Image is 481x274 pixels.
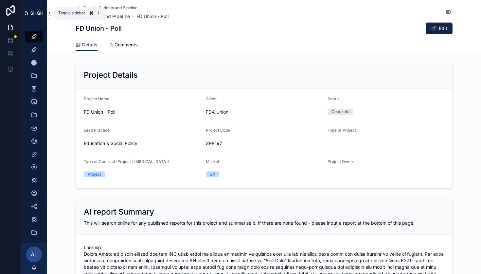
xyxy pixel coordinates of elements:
span: Comments [115,41,138,48]
a: Details [76,39,98,51]
span: Type of Project [328,128,356,133]
span: \ [96,10,101,16]
span: This will search online for any published reports for this project and summarise it. If there are... [84,220,415,226]
a: FDA Union [206,109,228,115]
div: UK [210,171,215,177]
span: Type of Contract (Project / [MEDICAL_DATA]) [84,159,169,164]
div: scrollable content [21,26,47,243]
span: FD Union - Poll [84,109,201,115]
span: -- [328,171,331,178]
span: Client [206,96,217,101]
h2: Project Details [84,70,138,80]
a: Back to Projects and Pipeline [76,5,137,10]
button: Edit [426,23,453,34]
span: Toggle sidebar [58,10,85,16]
h2: AI report Summary [84,207,154,217]
span: Education & Social Policy [84,140,137,147]
span: Status [328,96,339,101]
span: Back to Projects and Pipeline [83,5,137,10]
a: Comments [108,39,138,52]
div: Project [88,171,101,177]
span: SPP197 [206,140,323,147]
span: Project Name [84,96,109,101]
span: Projects and Pipeline [83,13,130,20]
div: Complete [331,109,349,115]
span: AL [31,250,37,258]
span: Details [82,41,98,48]
a: FD Union - Poll [136,13,169,20]
span: Project Code [206,128,230,133]
h1: FD Union - Poll [76,24,122,33]
img: App logo [25,11,43,15]
span: Market [206,159,219,164]
span: Lead Practice [84,128,110,133]
span: Project Owner [328,159,354,164]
